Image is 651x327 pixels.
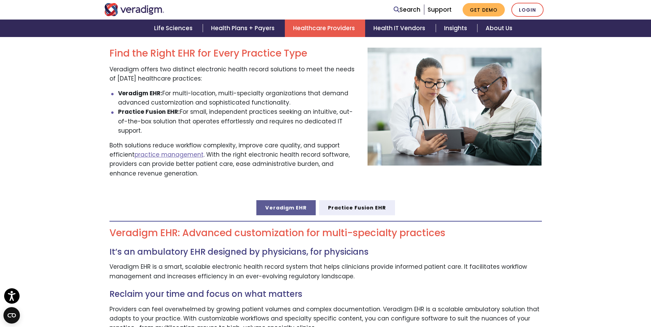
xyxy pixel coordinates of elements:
[135,150,204,159] a: practice management
[109,247,542,257] h3: It’s an ambulatory EHR designed by physicians, for physicians
[428,5,452,14] a: Support
[319,200,395,215] a: Practice Fusion EHR
[109,262,542,281] p: Veradigm EHR is a smart, scalable electronic health record system that helps clinicians provide i...
[285,20,365,37] a: Healthcare Providers
[511,3,544,17] a: Login
[118,107,357,135] li: For small, independent practices seeking an intuitive, out-of-the-box solution that operates effo...
[146,20,203,37] a: Life Sciences
[109,48,357,59] h2: Find the Right EHR for Every Practice Type
[109,289,542,299] h3: Reclaim your time and focus on what matters
[519,278,643,319] iframe: Drift Chat Widget
[118,108,180,116] strong: Practice Fusion EHR:
[3,307,20,324] button: Open CMP widget
[104,3,164,16] img: Veradigm logo
[365,20,435,37] a: Health IT Vendors
[109,141,357,178] p: Both solutions reduce workflow complexity, improve care quality, and support efficient . With the...
[463,3,505,16] a: Get Demo
[256,200,316,215] a: Veradigm EHR
[118,89,162,97] strong: Veradigm EHR:
[109,65,357,83] p: Veradigm offers two distinct electronic health record solutions to meet the needs of [DATE] healt...
[109,227,542,239] h2: Veradigm EHR: Advanced customization for multi-specialty practices
[477,20,521,37] a: About Us
[436,20,477,37] a: Insights
[394,5,420,14] a: Search
[368,48,542,166] img: page-ehr-solutions-overview.jpg
[203,20,285,37] a: Health Plans + Payers
[118,89,357,107] li: For multi-location, multi-specialty organizations that demand advanced customization and sophisti...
